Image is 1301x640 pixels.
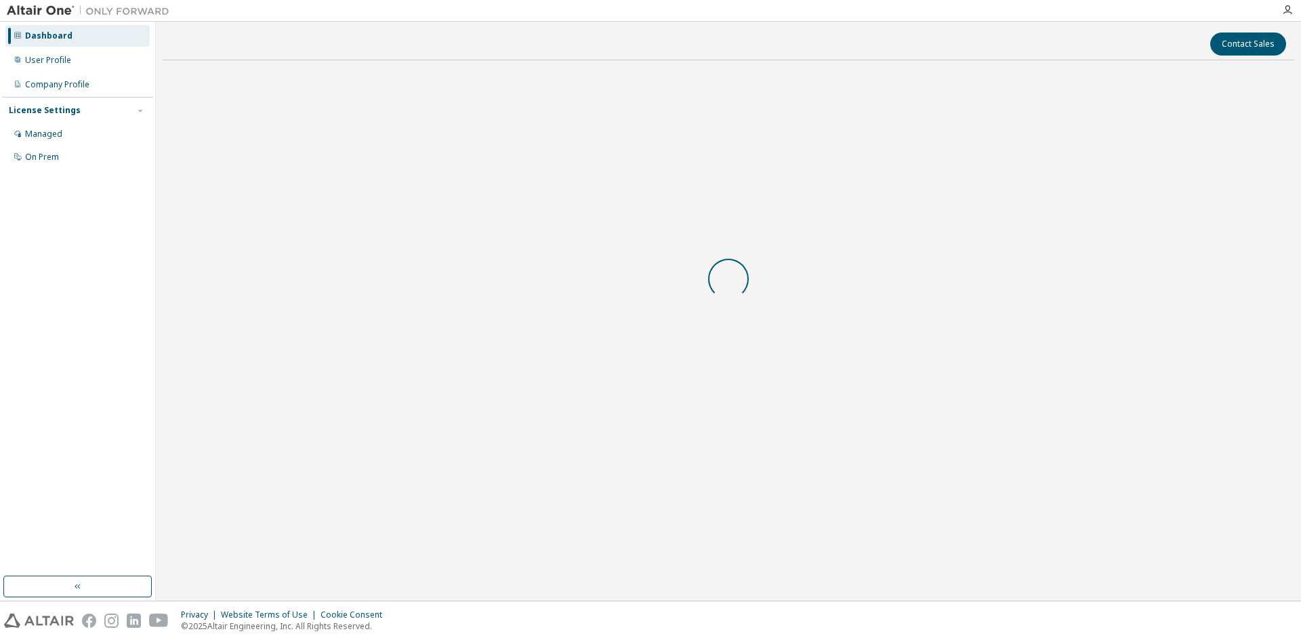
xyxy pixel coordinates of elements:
img: altair_logo.svg [4,614,74,628]
div: User Profile [25,55,71,66]
button: Contact Sales [1210,33,1286,56]
p: © 2025 Altair Engineering, Inc. All Rights Reserved. [181,620,390,632]
div: Dashboard [25,30,73,41]
div: Cookie Consent [321,610,390,620]
div: Privacy [181,610,221,620]
img: youtube.svg [149,614,169,628]
img: instagram.svg [104,614,119,628]
div: Company Profile [25,79,89,90]
img: Altair One [7,4,176,18]
div: Website Terms of Use [221,610,321,620]
img: linkedin.svg [127,614,141,628]
div: License Settings [9,105,81,116]
img: facebook.svg [82,614,96,628]
div: On Prem [25,152,59,163]
div: Managed [25,129,62,140]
